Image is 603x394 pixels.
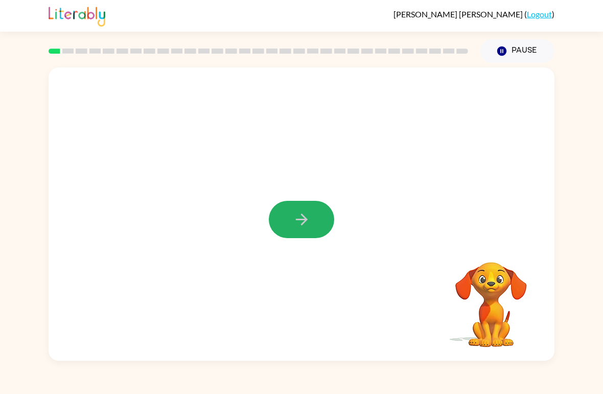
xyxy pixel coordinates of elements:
div: ( ) [393,9,554,19]
video: Your browser must support playing .mp4 files to use Literably. Please try using another browser. [440,246,542,349]
span: [PERSON_NAME] [PERSON_NAME] [393,9,524,19]
button: Pause [480,39,554,63]
img: Literably [49,4,105,27]
a: Logout [527,9,552,19]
